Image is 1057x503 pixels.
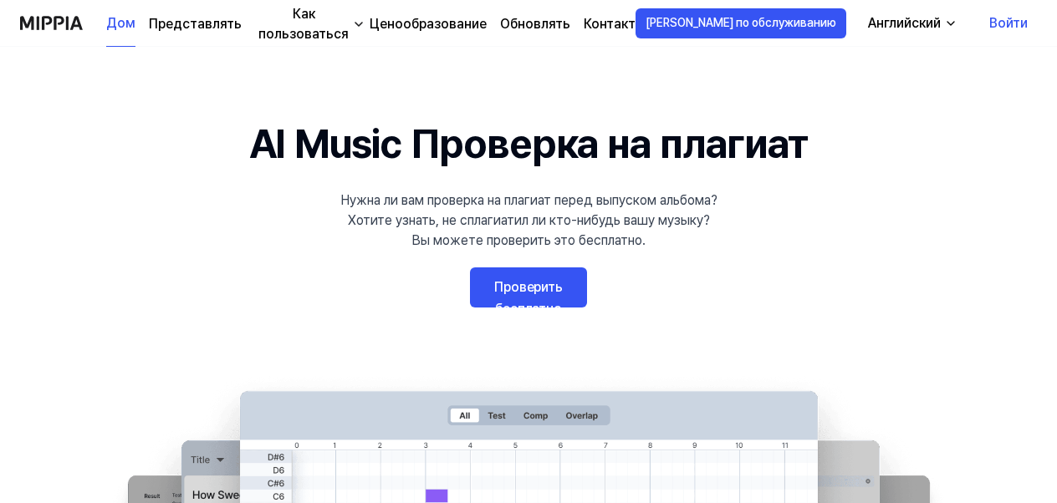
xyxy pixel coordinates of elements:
a: Контакт [584,14,636,34]
h1: AI Music Проверка на плагиат [249,114,808,174]
a: Обновлять [500,14,570,34]
div: Нужна ли вам проверка на плагиат перед выпуском альбома? Хотите узнать, не сплагиатил ли кто-нибу... [340,191,717,251]
button: [PERSON_NAME] по обслуживанию [636,8,846,38]
div: Английский [865,13,944,33]
a: Проверить бесплатно [470,267,587,307]
button: Английский [855,7,968,40]
a: Представлять [149,14,242,34]
button: Как пользоваться [255,4,356,44]
img: вниз [352,18,365,31]
a: Ценообразование [370,14,487,34]
div: Как пользоваться [255,4,352,44]
a: Дом [106,1,135,47]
